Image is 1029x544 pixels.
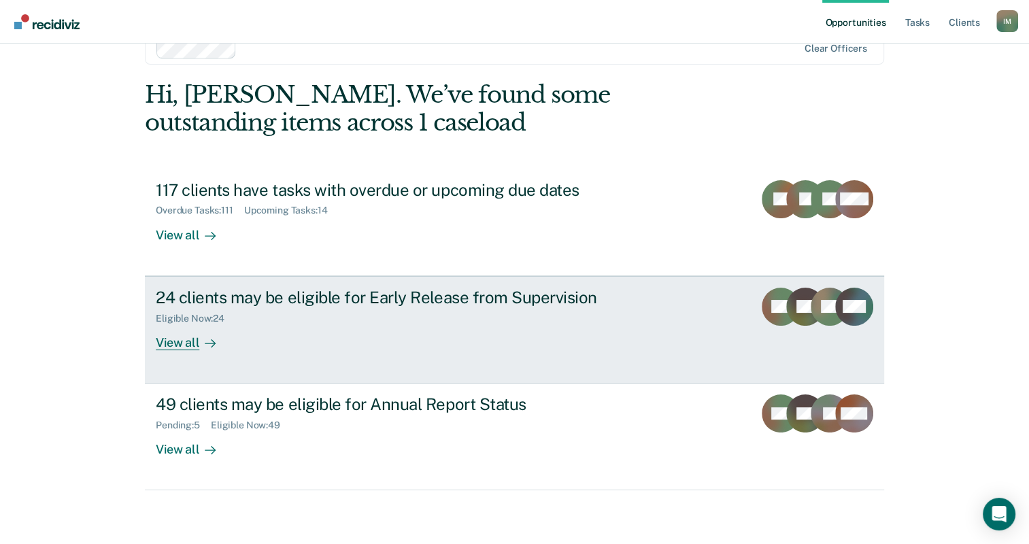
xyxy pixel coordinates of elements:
div: Pending : 5 [156,420,211,431]
div: Overdue Tasks : 111 [156,205,244,216]
div: Eligible Now : 49 [211,420,291,431]
div: Clear officers [805,43,867,54]
div: View all [156,431,232,458]
div: Hi, [PERSON_NAME]. We’ve found some outstanding items across 1 caseload [145,81,736,137]
div: 24 clients may be eligible for Early Release from Supervision [156,288,633,307]
a: 24 clients may be eligible for Early Release from SupervisionEligible Now:24View all [145,276,884,384]
div: View all [156,324,232,350]
div: Eligible Now : 24 [156,313,235,324]
img: Recidiviz [14,14,80,29]
div: 49 clients may be eligible for Annual Report Status [156,394,633,414]
a: 49 clients may be eligible for Annual Report StatusPending:5Eligible Now:49View all [145,384,884,490]
div: 117 clients have tasks with overdue or upcoming due dates [156,180,633,200]
a: 117 clients have tasks with overdue or upcoming due datesOverdue Tasks:111Upcoming Tasks:14View all [145,169,884,276]
div: View all [156,216,232,243]
div: Upcoming Tasks : 14 [244,205,339,216]
button: Profile dropdown button [996,10,1018,32]
div: Open Intercom Messenger [983,498,1015,530]
div: I M [996,10,1018,32]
